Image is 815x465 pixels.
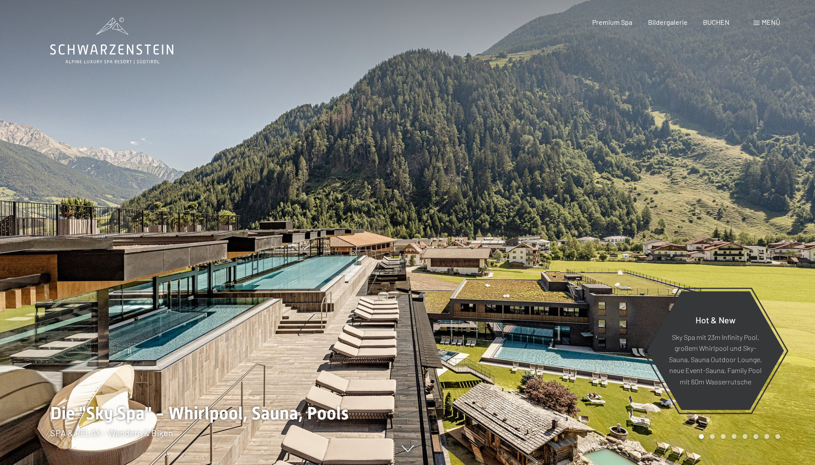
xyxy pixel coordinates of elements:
p: Sky Spa mit 23m Infinity Pool, großem Whirlpool und Sky-Sauna, Sauna Outdoor Lounge, neue Event-S... [668,331,763,387]
div: Carousel Pagination [696,434,780,439]
span: Hot & New [696,314,736,325]
div: Carousel Page 7 [764,434,769,439]
div: Carousel Page 8 [775,434,780,439]
div: Carousel Page 4 [732,434,737,439]
div: Carousel Page 6 [754,434,758,439]
div: Carousel Page 3 [721,434,726,439]
a: Hot & New Sky Spa mit 23m Infinity Pool, großem Whirlpool und Sky-Sauna, Sauna Outdoor Lounge, ne... [646,291,784,411]
div: Carousel Page 5 [743,434,747,439]
a: Premium Spa [592,18,632,26]
div: Carousel Page 1 (Current Slide) [699,434,704,439]
span: Menü [762,18,780,26]
a: BUCHEN [703,18,730,26]
div: Carousel Page 2 [710,434,715,439]
a: Bildergalerie [648,18,688,26]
